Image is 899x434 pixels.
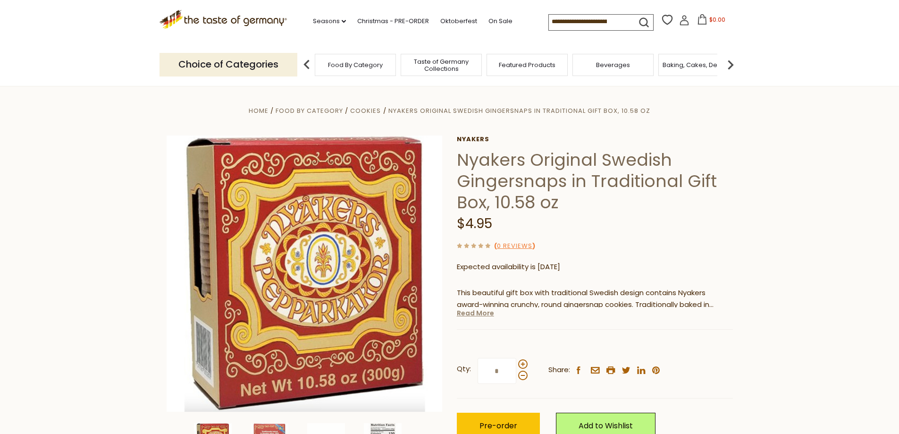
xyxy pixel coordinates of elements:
strong: Qty: [457,363,471,375]
span: ( ) [494,241,535,250]
a: Read More [457,308,494,318]
a: Beverages [596,61,630,68]
h1: Nyakers Original Swedish Gingersnaps in Traditional Gift Box, 10.58 oz [457,149,733,213]
span: $4.95 [457,214,492,233]
a: Baking, Cakes, Desserts [663,61,736,68]
img: previous arrow [297,55,316,74]
button: $0.00 [691,14,731,28]
span: Pre-order [479,420,517,431]
img: Nyakers Original Swedish Gingersnaps in Traditional Gift Box, 10.58 oz [167,136,443,412]
a: Food By Category [328,61,383,68]
a: Seasons [313,16,346,26]
a: Nyakers [457,136,733,143]
a: Nyakers Original Swedish Gingersnaps in Traditional Gift Box, 10.58 oz [388,106,650,115]
a: Home [249,106,269,115]
input: Qty: [478,358,516,384]
a: On Sale [488,16,513,26]
a: 0 Reviews [497,241,532,251]
span: Share: [548,364,570,376]
a: Christmas - PRE-ORDER [357,16,429,26]
a: Food By Category [276,106,343,115]
p: This beautiful gift box with traditional Swedish design contains Nyakers award-winning crunchy, r... [457,287,733,311]
span: $0.00 [709,16,725,24]
img: next arrow [721,55,740,74]
p: Choice of Categories [160,53,297,76]
a: Oktoberfest [440,16,477,26]
p: Expected availability is [DATE] [457,261,733,273]
a: Featured Products [499,61,555,68]
a: Taste of Germany Collections [403,58,479,72]
a: Cookies [350,106,381,115]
